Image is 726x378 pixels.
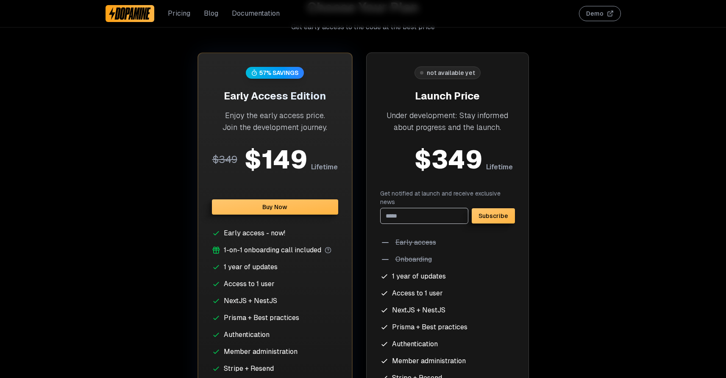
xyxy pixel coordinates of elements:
[212,89,338,103] h3: Early Access Edition
[414,147,483,172] span: $ 349
[380,110,515,133] div: Under development: Stay informed about progress and the launch.
[380,322,515,332] li: Prisma + Best practices
[212,121,338,133] div: Join the development journey.
[204,8,218,19] a: Blog
[212,199,338,215] button: Buy Now
[380,339,515,349] li: Authentication
[212,296,338,306] li: NextJS + NestJS
[212,364,338,374] li: Stripe + Resend
[380,305,515,315] li: NextJS + NestJS
[109,7,151,20] img: Dopamine
[486,162,513,172] span: Lifetime
[212,279,338,289] li: Access to 1 user
[232,8,280,19] a: Documentation
[472,208,515,223] button: Subscribe
[380,189,515,206] p: Get notified at launch and receive exclusive news
[212,347,338,357] li: Member administration
[395,237,436,248] span: Early access
[579,6,621,21] button: Demo
[224,245,321,255] span: 1-on-1 onboarding call included
[380,89,515,103] h3: Launch Price
[106,5,155,22] a: Dopamine
[212,262,338,272] li: 1 year of updates
[212,313,338,323] li: Prisma + Best practices
[380,288,515,298] li: Access to 1 user
[380,356,515,366] li: Member administration
[244,147,308,172] div: $ 149
[168,8,190,19] a: Pricing
[427,69,475,77] div: not available yet
[395,254,432,265] span: Onboarding
[212,110,338,121] div: Enjoy the early access price.
[212,228,338,238] li: Early access - now!
[212,153,237,166] span: $ 349
[311,162,338,172] span: Lifetime
[259,69,299,77] div: 57 % SAVINGS
[212,330,338,340] li: Authentication
[382,147,407,160] span: $ 349
[380,271,515,281] li: 1 year of updates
